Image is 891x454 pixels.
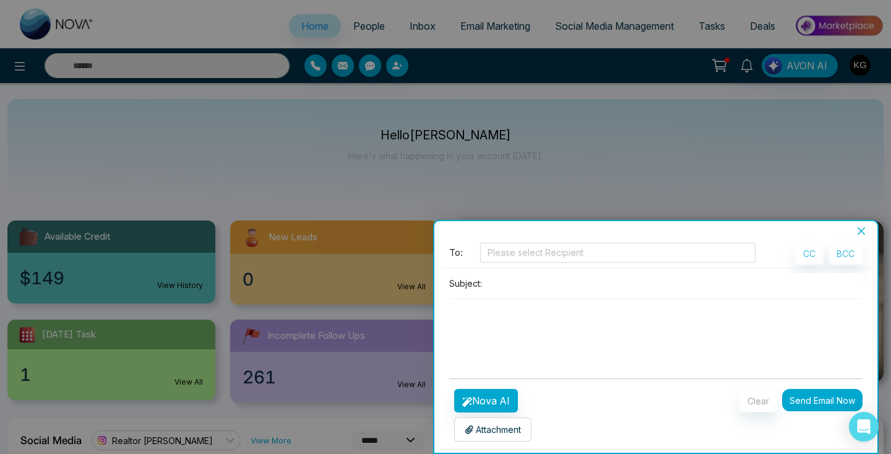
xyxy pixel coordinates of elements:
button: BCC [829,243,863,264]
button: Clear [739,390,777,412]
button: Close [853,225,870,237]
span: To: [449,246,463,260]
button: Send Email Now [782,389,863,411]
button: Nova AI [454,389,518,413]
div: Open Intercom Messenger [849,412,879,442]
span: close [856,226,866,236]
p: Attachment [465,423,521,436]
button: CC [795,243,824,264]
p: Subject: [449,277,482,290]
